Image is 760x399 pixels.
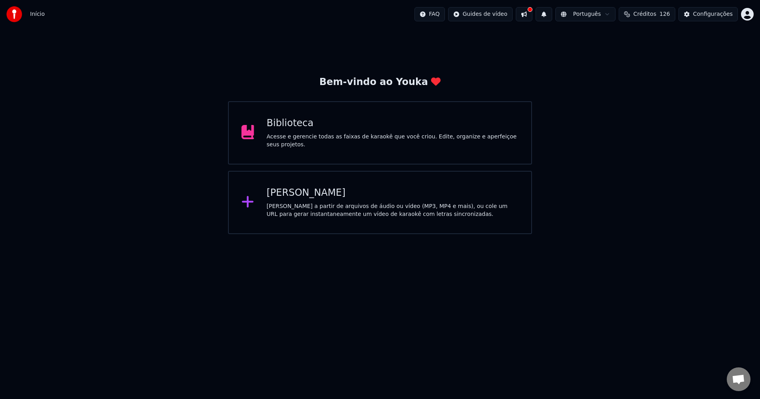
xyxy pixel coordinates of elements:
span: Início [30,10,45,18]
div: [PERSON_NAME] [267,187,519,199]
div: Acesse e gerencie todas as faixas de karaokê que você criou. Edite, organize e aperfeiçoe seus pr... [267,133,519,149]
div: [PERSON_NAME] a partir de arquivos de áudio ou vídeo (MP3, MP4 e mais), ou cole um URL para gerar... [267,202,519,218]
div: Configurações [693,10,733,18]
button: FAQ [414,7,445,21]
button: Créditos126 [619,7,675,21]
img: youka [6,6,22,22]
div: Biblioteca [267,117,519,130]
span: Créditos [633,10,656,18]
nav: breadcrumb [30,10,45,18]
button: Guides de vídeo [448,7,513,21]
button: Configurações [678,7,738,21]
span: 126 [659,10,670,18]
div: Bem-vindo ao Youka [319,76,441,89]
div: Bate-papo aberto [727,367,750,391]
